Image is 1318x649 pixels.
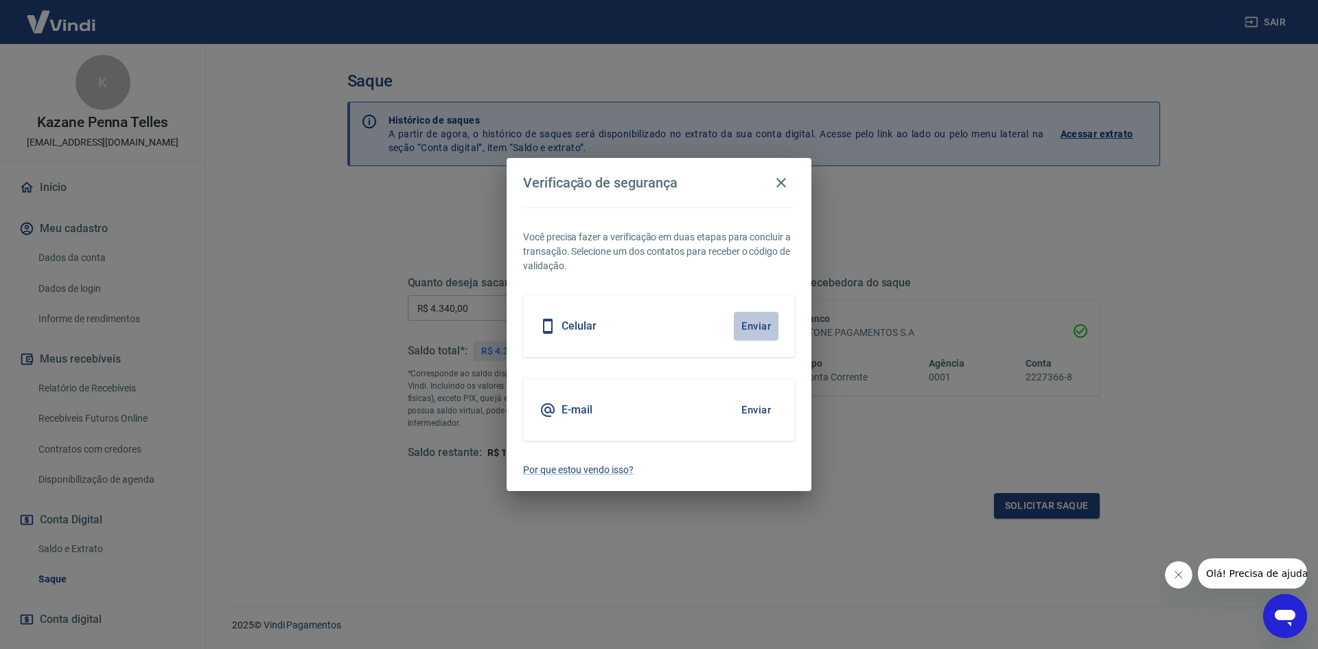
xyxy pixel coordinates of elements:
[523,463,795,477] a: Por que estou vendo isso?
[562,403,592,417] h5: E-mail
[8,10,115,21] span: Olá! Precisa de ajuda?
[523,230,795,273] p: Você precisa fazer a verificação em duas etapas para concluir a transação. Selecione um dos conta...
[1263,594,1307,638] iframe: Botão para abrir a janela de mensagens
[1198,558,1307,589] iframe: Mensagem da empresa
[562,319,597,333] h5: Celular
[734,312,778,341] button: Enviar
[734,396,778,424] button: Enviar
[523,174,678,191] h4: Verificação de segurança
[1165,561,1192,589] iframe: Fechar mensagem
